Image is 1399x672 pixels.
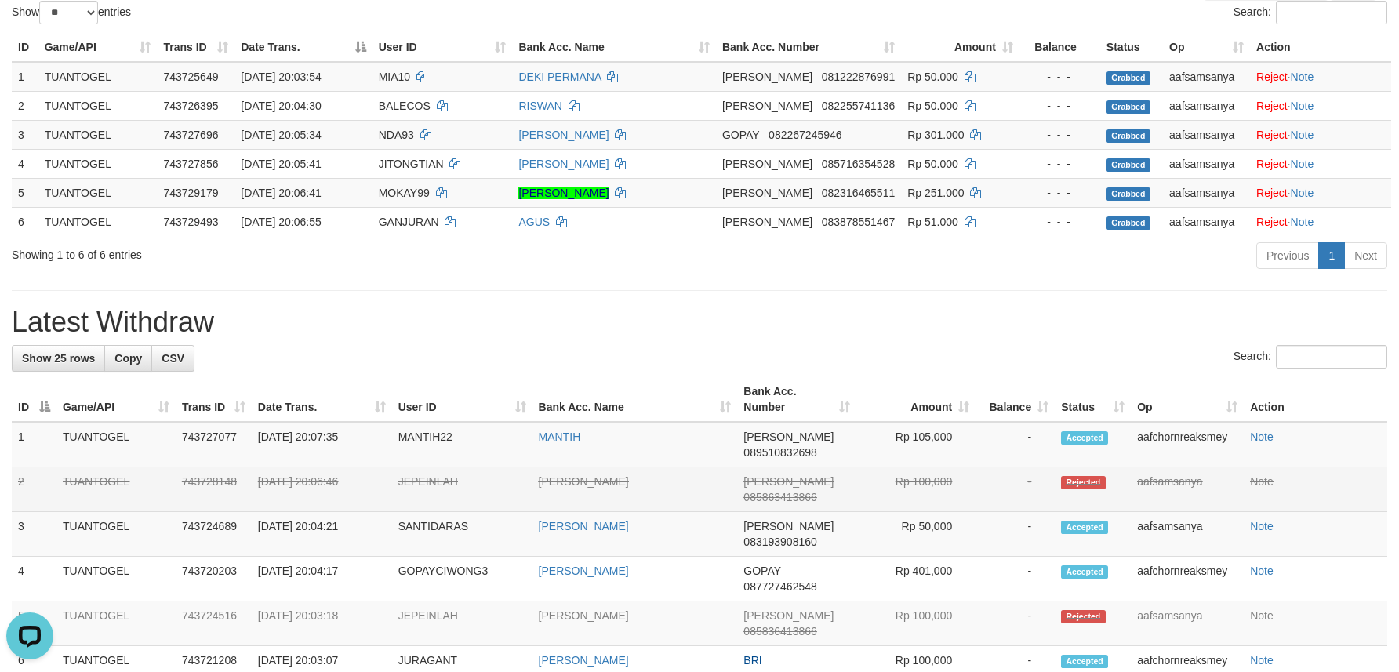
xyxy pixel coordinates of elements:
[392,512,532,557] td: SANTIDARAS
[12,422,56,467] td: 1
[163,71,218,83] span: 743725649
[907,158,958,170] span: Rp 50.000
[822,158,895,170] span: Copy 085716354528 to clipboard
[976,512,1055,557] td: -
[1061,565,1108,579] span: Accepted
[12,512,56,557] td: 3
[743,609,834,622] span: [PERSON_NAME]
[392,422,532,467] td: MANTIH22
[12,467,56,512] td: 2
[1061,521,1108,534] span: Accepted
[518,100,561,112] a: RISWAN
[1163,33,1250,62] th: Op: activate to sort column ascending
[1250,609,1274,622] a: Note
[716,33,901,62] th: Bank Acc. Number: activate to sort column ascending
[856,422,976,467] td: Rp 105,000
[822,71,895,83] span: Copy 081222876991 to clipboard
[1250,91,1391,120] td: ·
[539,475,629,488] a: [PERSON_NAME]
[392,467,532,512] td: JEPEINLAH
[56,377,176,422] th: Game/API: activate to sort column ascending
[392,601,532,646] td: JEPEINLAH
[532,377,738,422] th: Bank Acc. Name: activate to sort column ascending
[856,601,976,646] td: Rp 100,000
[722,71,812,83] span: [PERSON_NAME]
[379,100,431,112] span: BALECOS
[1106,129,1150,143] span: Grabbed
[743,430,834,443] span: [PERSON_NAME]
[12,120,38,149] td: 3
[12,62,38,92] td: 1
[1291,71,1314,83] a: Note
[1163,91,1250,120] td: aafsamsanya
[1291,216,1314,228] a: Note
[976,601,1055,646] td: -
[1131,557,1244,601] td: aafchornreaksmey
[379,158,444,170] span: JITONGTIAN
[1163,62,1250,92] td: aafsamsanya
[163,216,218,228] span: 743729493
[379,187,430,199] span: MOKAY99
[1250,120,1391,149] td: ·
[518,71,601,83] a: DEKI PERMANA
[1131,467,1244,512] td: aafsamsanya
[379,129,414,141] span: NDA93
[151,345,194,372] a: CSV
[1019,33,1100,62] th: Balance
[743,625,816,637] span: Copy 085836413866 to clipboard
[1250,520,1274,532] a: Note
[1026,156,1094,172] div: - - -
[722,100,812,112] span: [PERSON_NAME]
[56,512,176,557] td: TUANTOGEL
[901,33,1019,62] th: Amount: activate to sort column ascending
[12,149,38,178] td: 4
[12,241,571,263] div: Showing 1 to 6 of 6 entries
[1250,475,1274,488] a: Note
[1061,610,1105,623] span: Rejected
[38,149,158,178] td: TUANTOGEL
[241,187,321,199] span: [DATE] 20:06:41
[12,345,105,372] a: Show 25 rows
[1106,71,1150,85] span: Grabbed
[1131,377,1244,422] th: Op: activate to sort column ascending
[252,377,392,422] th: Date Trans.: activate to sort column ascending
[56,601,176,646] td: TUANTOGEL
[856,467,976,512] td: Rp 100,000
[1256,242,1319,269] a: Previous
[39,1,98,24] select: Showentries
[38,91,158,120] td: TUANTOGEL
[1061,655,1108,668] span: Accepted
[1256,216,1288,228] a: Reject
[518,129,609,141] a: [PERSON_NAME]
[976,422,1055,467] td: -
[1344,242,1387,269] a: Next
[907,100,958,112] span: Rp 50.000
[1318,242,1345,269] a: 1
[539,654,629,667] a: [PERSON_NAME]
[12,307,1387,338] h1: Latest Withdraw
[1131,512,1244,557] td: aafsamsanya
[1250,430,1274,443] a: Note
[392,377,532,422] th: User ID: activate to sort column ascending
[518,158,609,170] a: [PERSON_NAME]
[12,377,56,422] th: ID: activate to sort column descending
[1256,187,1288,199] a: Reject
[1250,565,1274,577] a: Note
[162,352,184,365] span: CSV
[163,129,218,141] span: 743727696
[539,565,629,577] a: [PERSON_NAME]
[12,1,131,24] label: Show entries
[518,216,550,228] a: AGUS
[743,520,834,532] span: [PERSON_NAME]
[1106,216,1150,230] span: Grabbed
[176,422,252,467] td: 743727077
[1100,33,1163,62] th: Status
[241,216,321,228] span: [DATE] 20:06:55
[743,491,816,503] span: Copy 085863413866 to clipboard
[1163,178,1250,207] td: aafsamsanya
[743,654,761,667] span: BRI
[743,536,816,548] span: Copy 083193908160 to clipboard
[1061,431,1108,445] span: Accepted
[12,33,38,62] th: ID
[1131,601,1244,646] td: aafsamsanya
